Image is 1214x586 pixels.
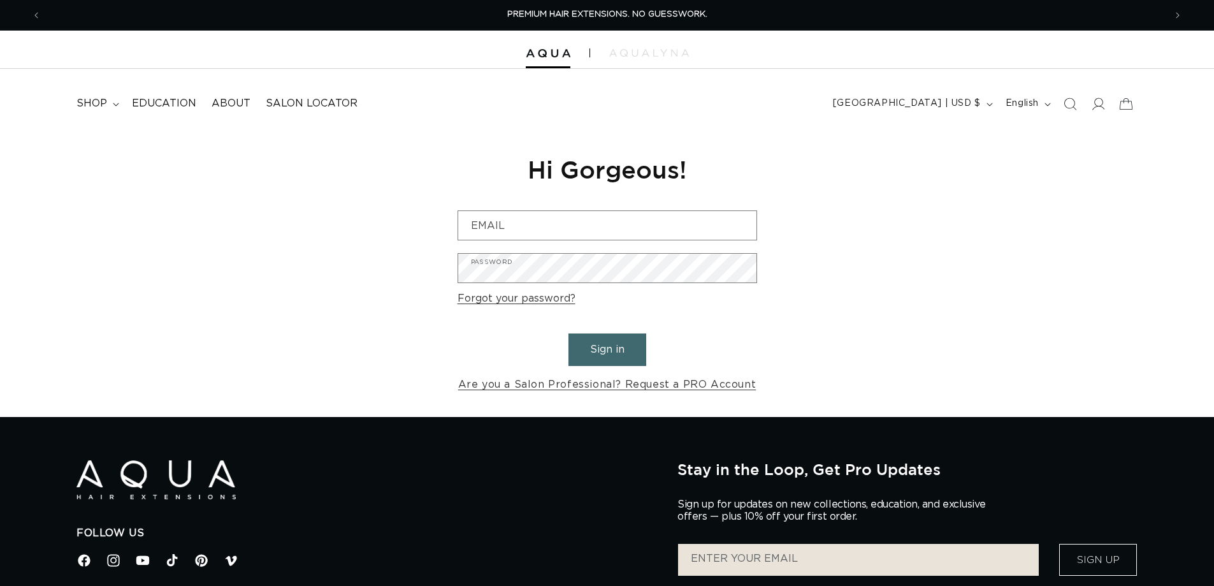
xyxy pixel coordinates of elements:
[76,97,107,110] span: shop
[678,544,1039,576] input: ENTER YOUR EMAIL
[1056,90,1084,118] summary: Search
[507,10,707,18] span: PREMIUM HAIR EXTENSIONS. NO GUESSWORK.
[833,97,981,110] span: [GEOGRAPHIC_DATA] | USD $
[458,289,575,308] a: Forgot your password?
[609,49,689,57] img: aqualyna.com
[76,460,236,499] img: Aqua Hair Extensions
[458,211,756,240] input: Email
[458,154,757,185] h1: Hi Gorgeous!
[76,527,658,540] h2: Follow Us
[568,333,646,366] button: Sign in
[526,49,570,58] img: Aqua Hair Extensions
[677,499,996,523] p: Sign up for updates on new collections, education, and exclusive offers — plus 10% off your first...
[212,97,250,110] span: About
[258,89,365,118] a: Salon Locator
[266,97,358,110] span: Salon Locator
[204,89,258,118] a: About
[1164,3,1192,27] button: Next announcement
[124,89,204,118] a: Education
[1059,544,1137,576] button: Sign Up
[677,460,1138,478] h2: Stay in the Loop, Get Pro Updates
[458,376,756,394] a: Are you a Salon Professional? Request a PRO Account
[825,92,998,116] button: [GEOGRAPHIC_DATA] | USD $
[69,89,124,118] summary: shop
[132,97,196,110] span: Education
[1006,97,1039,110] span: English
[998,92,1056,116] button: English
[22,3,50,27] button: Previous announcement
